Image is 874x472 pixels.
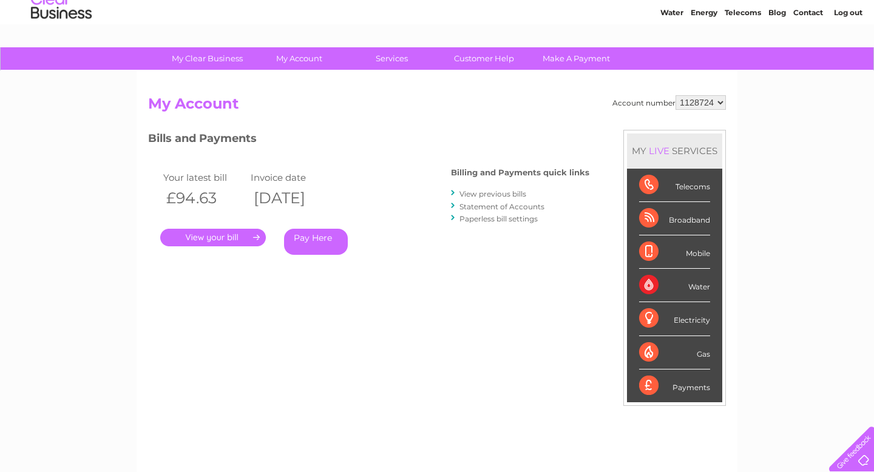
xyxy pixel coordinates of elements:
th: [DATE] [248,186,335,211]
a: Energy [691,52,717,61]
a: Blog [768,52,786,61]
a: Contact [793,52,823,61]
a: Services [342,47,442,70]
th: £94.63 [160,186,248,211]
a: Paperless bill settings [459,214,538,223]
h2: My Account [148,95,726,118]
a: Telecoms [725,52,761,61]
div: Account number [612,95,726,110]
h4: Billing and Payments quick links [451,168,589,177]
div: Telecoms [639,169,710,202]
a: . [160,229,266,246]
a: 0333 014 3131 [645,6,729,21]
img: logo.png [30,32,92,69]
h3: Bills and Payments [148,130,589,151]
div: Payments [639,369,710,402]
a: My Account [249,47,350,70]
a: View previous bills [459,189,526,198]
div: Water [639,269,710,302]
a: Statement of Accounts [459,202,544,211]
div: Clear Business is a trading name of Verastar Limited (registered in [GEOGRAPHIC_DATA] No. 3667643... [151,7,725,59]
div: Electricity [639,302,710,335]
td: Invoice date [248,169,335,186]
div: Gas [639,336,710,369]
div: MY SERVICES [627,133,722,168]
a: Water [660,52,683,61]
td: Your latest bill [160,169,248,186]
a: Log out [834,52,862,61]
a: Make A Payment [526,47,626,70]
div: LIVE [646,145,672,157]
a: Pay Here [284,229,348,255]
div: Broadband [639,202,710,235]
a: My Clear Business [157,47,257,70]
div: Mobile [639,235,710,269]
a: Customer Help [434,47,534,70]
